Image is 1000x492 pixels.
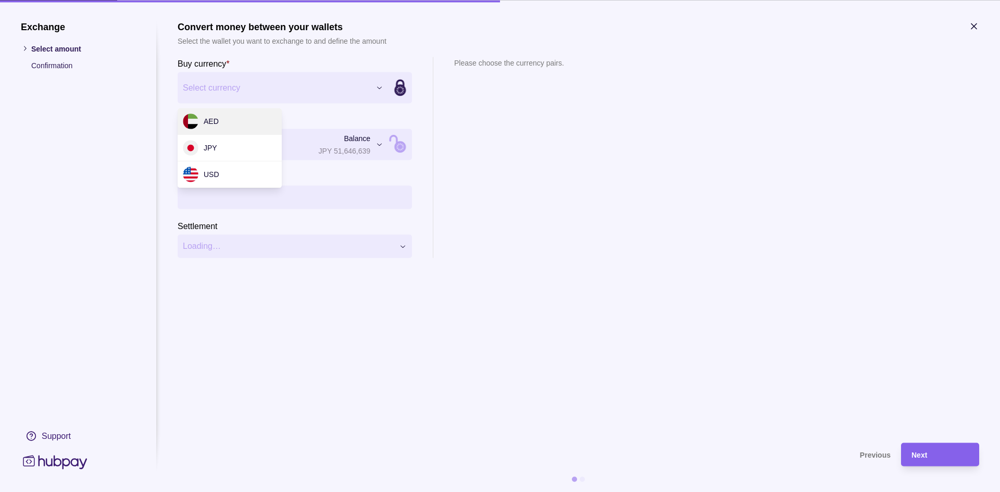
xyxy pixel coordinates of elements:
span: USD [204,170,219,179]
span: AED [204,117,219,125]
img: ae [183,113,198,129]
img: us [183,167,198,182]
img: jp [183,140,198,156]
span: JPY [204,144,217,152]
